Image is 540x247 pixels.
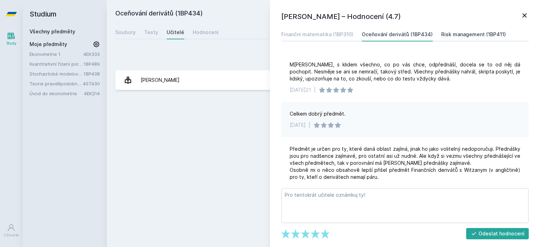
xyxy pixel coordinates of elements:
div: Study [6,41,17,46]
div: Učitelé [167,29,184,36]
h2: Oceňování derivátů (1BP434) [115,8,453,20]
div: Hodnocení [193,29,219,36]
a: [PERSON_NAME] 6 hodnocení 4.7 [115,70,532,90]
a: Kvantitativní řízení portfolia aktiv [30,60,84,67]
span: Moje předměty [30,41,67,48]
div: Soubory [115,29,136,36]
div: | [314,86,316,93]
div: [PERSON_NAME] [141,73,180,87]
div: M[PERSON_NAME], s klidem všechno, co po vás chce, odpřednáší, docela se to od něj dá pochopit. Ne... [290,61,520,82]
a: Ekonometrie 1 [30,51,83,58]
a: Úvod do ekonometrie [30,90,84,97]
a: Stochastické modelování ve financích [30,70,84,77]
div: [DATE]21 [290,86,311,93]
a: Všechny předměty [30,28,75,34]
a: 1BP489 [84,61,100,67]
a: Study [1,28,21,50]
a: Uživatel [1,220,21,241]
a: 4EK214 [84,91,100,96]
a: Učitelé [167,25,184,39]
div: Testy [144,29,158,36]
div: Uživatel [4,233,19,238]
a: 1BP438 [84,71,100,77]
a: Hodnocení [193,25,219,39]
a: Teorie pravděpodobnosti a matematická statistika 2 [30,80,83,87]
a: 4ST430 [83,81,100,86]
a: Soubory [115,25,136,39]
a: Testy [144,25,158,39]
a: 4EK333 [83,51,100,57]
